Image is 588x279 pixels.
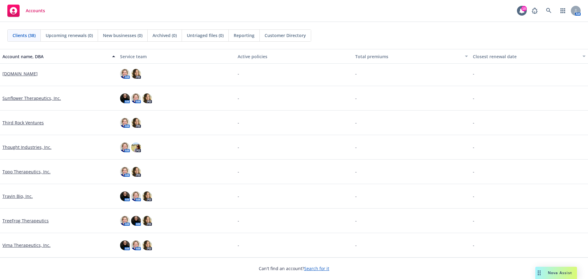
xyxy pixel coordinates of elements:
img: photo [120,191,130,201]
span: - [473,119,474,126]
button: Total premiums [353,49,470,64]
span: - [238,70,239,77]
span: - [355,119,357,126]
a: Report a Bug [529,5,541,17]
img: photo [120,216,130,226]
a: Search [543,5,555,17]
img: photo [142,216,152,226]
div: Service team [120,53,233,60]
span: - [238,217,239,224]
span: - [238,193,239,199]
span: - [355,70,357,77]
a: Search for it [304,266,329,271]
a: Switch app [557,5,569,17]
span: - [473,168,474,175]
a: Third Rock Ventures [2,119,44,126]
span: - [355,217,357,224]
img: photo [120,118,130,128]
button: Service team [118,49,235,64]
img: photo [120,93,130,103]
span: - [473,70,474,77]
img: photo [120,167,130,177]
a: Topo Therapeutics, Inc. [2,168,51,175]
a: [DOMAIN_NAME] [2,70,38,77]
div: 10 [521,6,527,11]
span: - [473,193,474,199]
a: Travin Bio, Inc. [2,193,33,199]
img: photo [131,93,141,103]
div: Account name, DBA [2,53,108,60]
a: Vima Therapeutics, Inc. [2,242,51,248]
img: photo [131,167,141,177]
a: Accounts [5,2,47,19]
img: photo [131,216,141,226]
span: - [473,217,474,224]
div: Total premiums [355,53,461,60]
span: Nova Assist [548,270,572,275]
span: - [355,95,357,101]
span: - [238,168,239,175]
img: photo [131,191,141,201]
img: photo [131,118,141,128]
img: photo [120,142,130,152]
img: photo [120,240,130,250]
div: Closest renewal date [473,53,579,60]
span: New businesses (0) [103,32,142,39]
span: - [473,144,474,150]
span: Can't find an account? [259,265,329,272]
span: Reporting [234,32,254,39]
span: Archived (0) [153,32,177,39]
span: - [238,95,239,101]
span: - [355,193,357,199]
button: Nova Assist [535,267,577,279]
span: Accounts [26,8,45,13]
img: photo [131,142,141,152]
div: Active policies [238,53,350,60]
span: Customer Directory [265,32,306,39]
img: photo [142,191,152,201]
img: photo [142,93,152,103]
a: Thought Industries, Inc. [2,144,51,150]
img: photo [142,240,152,250]
a: TreeFrog Therapeutics [2,217,49,224]
span: - [355,144,357,150]
span: - [355,242,357,248]
span: - [238,119,239,126]
span: - [473,95,474,101]
div: Drag to move [535,267,543,279]
span: - [355,168,357,175]
img: photo [131,240,141,250]
span: - [473,242,474,248]
button: Closest renewal date [470,49,588,64]
button: Active policies [235,49,353,64]
img: photo [120,69,130,79]
span: Upcoming renewals (0) [46,32,93,39]
span: - [238,144,239,150]
span: Untriaged files (0) [187,32,224,39]
img: photo [131,69,141,79]
span: Clients (38) [13,32,36,39]
a: Sunflower Therapeutics, Inc. [2,95,61,101]
span: - [238,242,239,248]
